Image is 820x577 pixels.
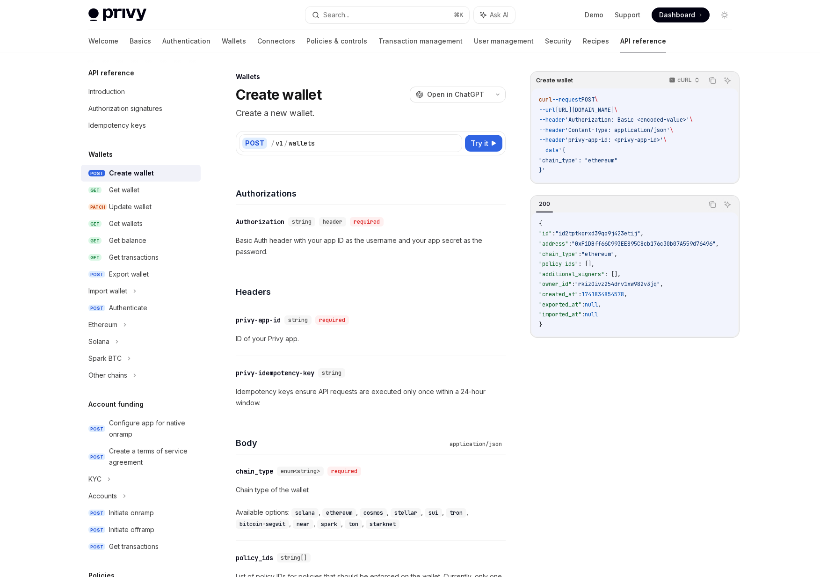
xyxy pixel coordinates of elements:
[585,301,598,308] span: null
[109,252,159,263] div: Get transactions
[465,135,502,152] button: Try it
[236,72,506,81] div: Wallets
[236,386,506,409] p: Idempotency keys ensure API requests are executed only once within a 24-hour window.
[317,518,345,529] div: ,
[81,117,201,134] a: Idempotency keys
[281,554,307,562] span: string[]
[88,305,105,312] span: POST
[716,240,719,248] span: ,
[391,507,425,518] div: ,
[471,138,488,149] span: Try it
[391,508,421,518] code: stellar
[236,437,446,449] h4: Body
[242,138,267,149] div: POST
[539,220,542,227] span: {
[598,301,601,308] span: ,
[88,204,107,211] span: PATCH
[664,73,704,88] button: cURL
[236,315,281,325] div: privy-app-id
[88,86,125,97] div: Introduction
[236,484,506,496] p: Chain type of the wallet
[614,250,617,258] span: ,
[236,217,284,226] div: Authorization
[721,74,733,87] button: Ask AI
[555,230,640,237] span: "id2tptkqrxd39qo9j423etij"
[660,280,663,288] span: ,
[109,235,146,246] div: Get balance
[109,168,154,179] div: Create wallet
[81,443,201,471] a: POSTCreate a terms of service agreement
[670,126,673,134] span: \
[109,201,152,212] div: Update wallet
[88,353,122,364] div: Spark BTC
[545,30,572,52] a: Security
[539,250,578,258] span: "chain_type"
[446,439,506,449] div: application/json
[88,425,105,432] span: POST
[322,507,360,518] div: ,
[624,291,627,298] span: ,
[81,83,201,100] a: Introduction
[88,336,109,347] div: Solana
[360,507,391,518] div: ,
[539,240,568,248] span: "address"
[322,369,341,377] span: string
[378,30,463,52] a: Transaction management
[474,7,515,23] button: Ask AI
[446,508,466,518] code: tron
[88,543,105,550] span: POST
[88,510,105,517] span: POST
[289,139,315,148] div: wallets
[425,507,446,518] div: ,
[81,232,201,249] a: GETGet balance
[345,519,362,529] code: ton
[236,368,314,378] div: privy-idempotency-key
[565,126,670,134] span: 'Content-Type: application/json'
[539,116,565,124] span: --header
[236,107,506,120] p: Create a new wallet.
[539,260,578,268] span: "policy_ids"
[88,120,146,131] div: Idempotency keys
[539,291,578,298] span: "created_at"
[323,9,349,21] div: Search...
[663,136,667,144] span: \
[284,139,288,148] div: /
[536,77,573,84] span: Create wallet
[88,220,102,227] span: GET
[410,87,490,102] button: Open in ChatGPT
[81,521,201,538] a: POSTInitiate offramp
[109,302,147,314] div: Authenticate
[454,11,464,19] span: ⌘ K
[539,321,542,329] span: }
[539,126,565,134] span: --header
[345,518,366,529] div: ,
[236,285,506,298] h4: Headers
[109,417,195,440] div: Configure app for native onramp
[88,254,102,261] span: GET
[539,157,617,164] span: "chain_type": "ethereum"
[572,280,575,288] span: :
[88,8,146,22] img: light logo
[539,270,604,278] span: "additional_signers"
[109,541,159,552] div: Get transactions
[88,370,127,381] div: Other chains
[81,215,201,232] a: GETGet wallets
[236,86,321,103] h1: Create wallet
[578,260,595,268] span: : [],
[706,198,718,211] button: Copy the contents from the code block
[236,333,506,344] p: ID of your Privy app.
[81,504,201,521] a: POSTInitiate onramp
[717,7,732,22] button: Toggle dark mode
[88,237,102,244] span: GET
[236,235,506,257] p: Basic Auth header with your app ID as the username and your app secret as the password.
[81,299,201,316] a: POSTAuthenticate
[581,311,585,318] span: :
[81,165,201,182] a: POSTCreate wallet
[677,76,692,84] p: cURL
[578,250,581,258] span: :
[81,415,201,443] a: POSTConfigure app for native onramp
[539,280,572,288] span: "owner_id"
[88,170,105,177] span: POST
[706,74,718,87] button: Copy the contents from the code block
[88,474,102,485] div: KYC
